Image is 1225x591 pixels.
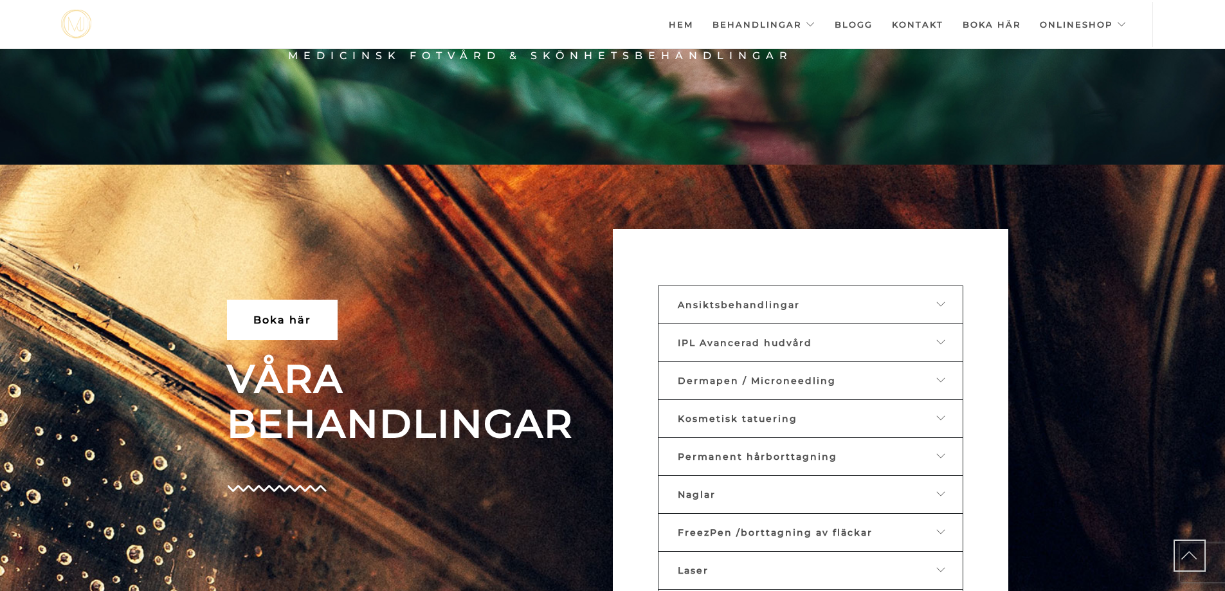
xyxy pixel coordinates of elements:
[227,485,327,492] img: Group-4-copy-8
[678,337,812,349] span: IPL Avancerad hudvård
[658,286,963,324] a: Ansiktsbehandlingar
[678,489,716,500] span: Naglar
[1040,2,1127,47] a: Onlineshop
[678,451,837,462] span: Permanent hårborttagning
[658,437,963,476] a: Permanent hårborttagning
[227,300,338,340] a: Boka här
[678,375,836,386] span: Dermapen / Microneedling
[669,2,693,47] a: Hem
[227,401,603,446] span: BEHANDLINGAR
[61,10,91,39] a: mjstudio mjstudio mjstudio
[678,299,800,311] span: Ansiktsbehandlingar
[835,2,873,47] a: Blogg
[963,2,1021,47] a: Boka här
[658,513,963,552] a: FreezPen /borttagning av fläckar
[892,2,943,47] a: Kontakt
[288,49,793,63] div: Medicinsk fotvård & skönhetsbehandlingar
[658,323,963,362] a: IPL Avancerad hudvård
[61,10,91,39] img: mjstudio
[658,551,963,590] a: Laser
[678,565,709,576] span: Laser
[658,475,963,514] a: Naglar
[658,399,963,438] a: Kosmetisk tatuering
[678,527,873,538] span: FreezPen /borttagning av fläckar
[227,356,603,401] span: VÅRA
[678,413,797,424] span: Kosmetisk tatuering
[712,2,815,47] a: Behandlingar
[658,361,963,400] a: Dermapen / Microneedling
[253,314,311,326] span: Boka här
